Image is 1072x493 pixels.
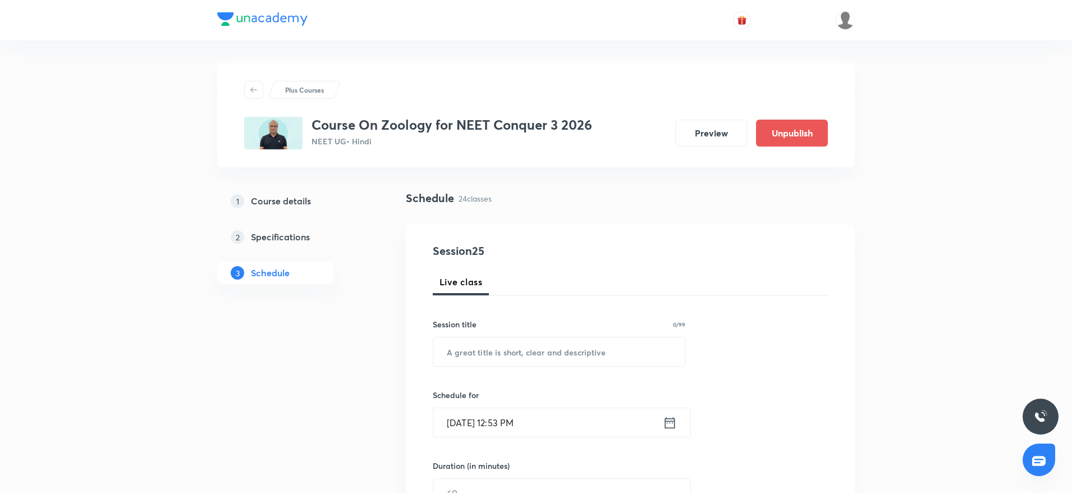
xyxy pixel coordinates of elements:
[231,266,244,280] p: 3
[433,389,685,401] h6: Schedule for
[673,322,685,327] p: 0/99
[836,11,855,30] img: Shivank
[251,194,311,208] h5: Course details
[433,460,510,472] h6: Duration (in minutes)
[459,193,492,204] p: 24 classes
[439,275,482,289] span: Live class
[251,266,290,280] h5: Schedule
[231,194,244,208] p: 1
[217,12,308,29] a: Company Logo
[251,230,310,244] h5: Specifications
[1034,410,1047,423] img: ttu
[406,190,454,207] h4: Schedule
[311,117,592,133] h3: Course On Zoology for NEET Conquer 3 2026
[311,135,592,147] p: NEET UG • Hindi
[737,15,747,25] img: avatar
[675,120,747,147] button: Preview
[756,120,828,147] button: Unpublish
[433,337,685,366] input: A great title is short, clear and descriptive
[244,117,303,149] img: 844CEB85-EDCD-4E9E-8DE7-E4CD30E1C89A_plus.png
[217,12,308,26] img: Company Logo
[433,243,638,259] h4: Session 25
[231,230,244,244] p: 2
[433,318,477,330] h6: Session title
[217,190,370,212] a: 1Course details
[285,85,324,95] p: Plus Courses
[217,226,370,248] a: 2Specifications
[733,11,751,29] button: avatar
